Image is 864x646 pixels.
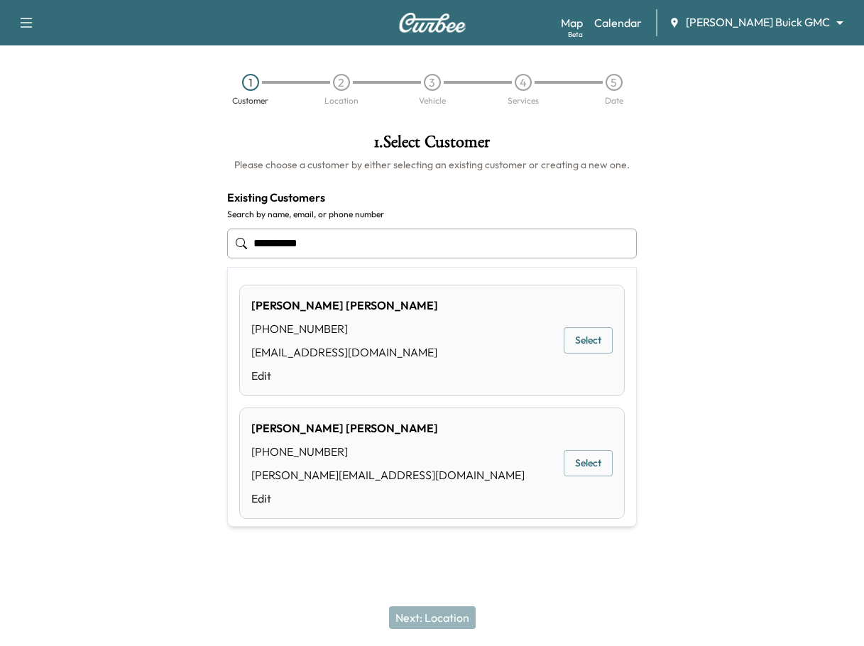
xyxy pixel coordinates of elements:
a: Edit [251,490,525,507]
div: Services [508,97,539,105]
div: 1 [242,74,259,91]
div: [PERSON_NAME] [PERSON_NAME] [251,297,438,314]
span: [PERSON_NAME] Buick GMC [686,14,830,31]
button: Select [564,450,613,476]
div: Vehicle [419,97,446,105]
div: [EMAIL_ADDRESS][DOMAIN_NAME] [251,344,438,361]
a: Edit [251,367,438,384]
img: Curbee Logo [398,13,466,33]
div: Location [324,97,359,105]
h4: Existing Customers [227,189,637,206]
div: [PHONE_NUMBER] [251,320,438,337]
div: 4 [515,74,532,91]
a: Calendar [594,14,642,31]
div: [PERSON_NAME][EMAIL_ADDRESS][DOMAIN_NAME] [251,466,525,483]
label: Search by name, email, or phone number [227,209,637,220]
div: Customer [232,97,268,105]
div: 2 [333,74,350,91]
div: 5 [606,74,623,91]
h1: 1 . Select Customer [227,133,637,158]
div: 3 [424,74,441,91]
button: Select [564,327,613,354]
div: [PHONE_NUMBER] [251,443,525,460]
div: Beta [568,29,583,40]
div: Date [605,97,623,105]
h6: Please choose a customer by either selecting an existing customer or creating a new one. [227,158,637,172]
a: MapBeta [561,14,583,31]
div: [PERSON_NAME] [PERSON_NAME] [251,420,525,437]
